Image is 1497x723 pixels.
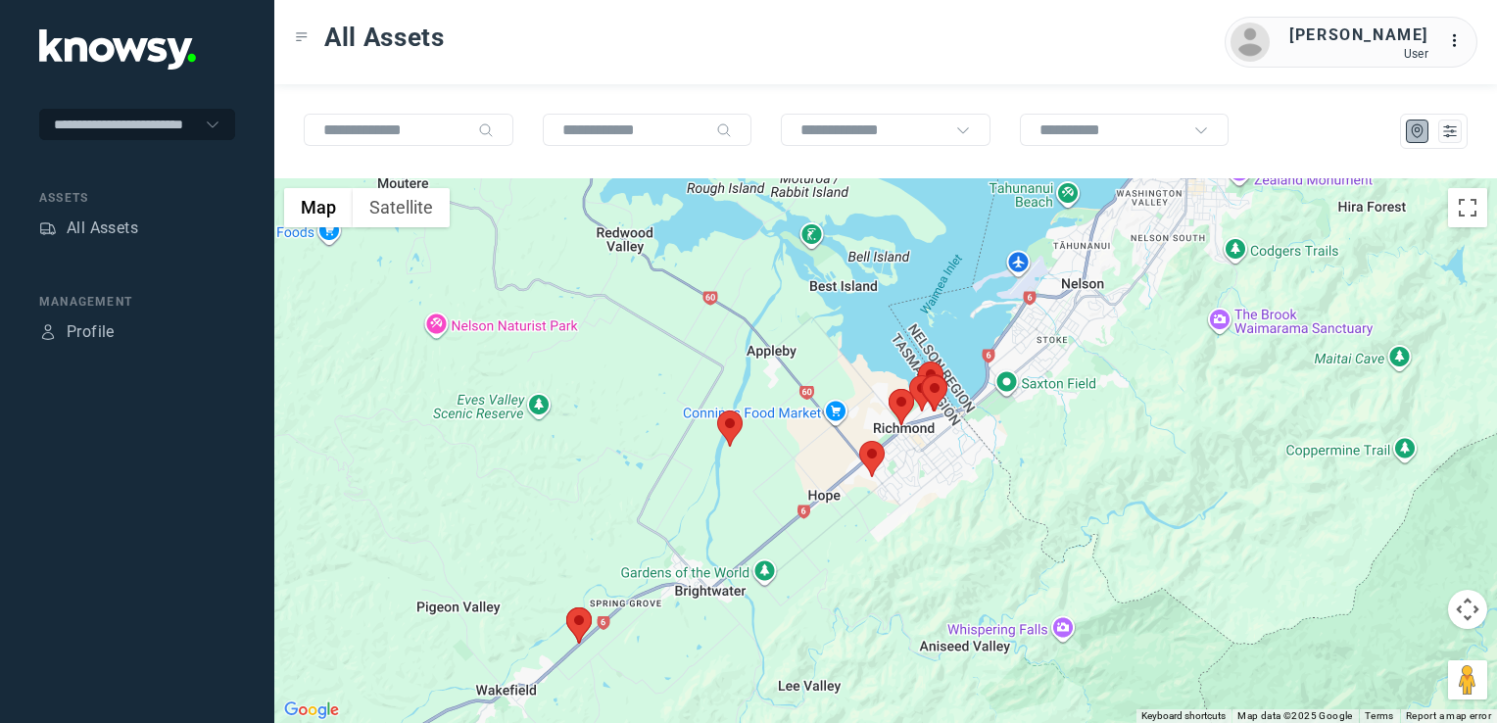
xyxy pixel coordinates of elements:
[353,188,450,227] button: Show satellite imagery
[1289,47,1428,61] div: User
[1409,122,1426,140] div: Map
[39,189,235,207] div: Assets
[1448,660,1487,699] button: Drag Pegman onto the map to open Street View
[1448,188,1487,227] button: Toggle fullscreen view
[67,217,138,240] div: All Assets
[1141,709,1226,723] button: Keyboard shortcuts
[324,20,445,55] span: All Assets
[1441,122,1459,140] div: List
[39,217,138,240] a: AssetsAll Assets
[67,320,115,344] div: Profile
[39,219,57,237] div: Assets
[478,122,494,138] div: Search
[1231,23,1270,62] img: avatar.png
[39,293,235,311] div: Management
[295,30,309,44] div: Toggle Menu
[1448,29,1472,53] div: :
[279,698,344,723] a: Open this area in Google Maps (opens a new window)
[1365,710,1394,721] a: Terms (opens in new tab)
[284,188,353,227] button: Show street map
[279,698,344,723] img: Google
[1406,710,1491,721] a: Report a map error
[39,323,57,341] div: Profile
[1448,590,1487,629] button: Map camera controls
[1448,29,1472,56] div: :
[716,122,732,138] div: Search
[1237,710,1352,721] span: Map data ©2025 Google
[39,29,196,70] img: Application Logo
[39,320,115,344] a: ProfileProfile
[1449,33,1469,48] tspan: ...
[1289,24,1428,47] div: [PERSON_NAME]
